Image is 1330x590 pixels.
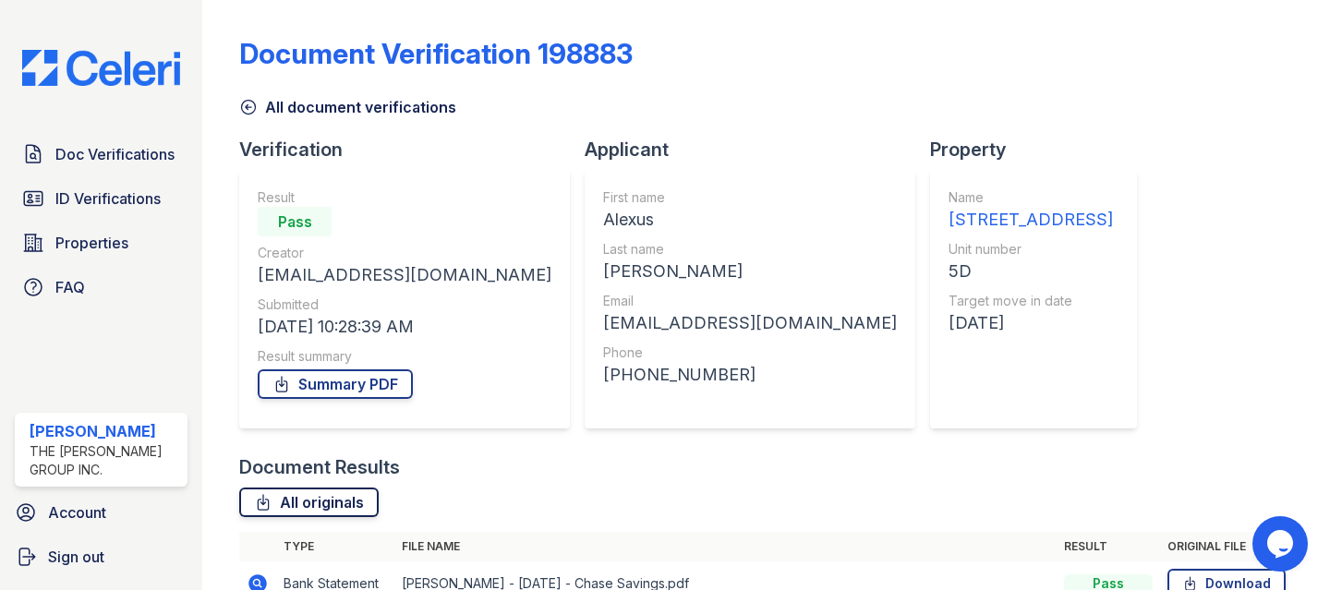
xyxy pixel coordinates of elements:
div: Document Verification 198883 [239,37,633,70]
a: All originals [239,488,379,517]
div: Property [930,137,1152,163]
th: Type [276,532,394,561]
span: FAQ [55,276,85,298]
div: First name [603,188,897,207]
div: [STREET_ADDRESS] [949,207,1113,233]
th: File name [394,532,1057,561]
div: Verification [239,137,585,163]
div: [DATE] [949,310,1113,336]
iframe: chat widget [1252,516,1312,572]
div: Alexus [603,207,897,233]
div: [PERSON_NAME] [30,420,180,442]
a: Name [STREET_ADDRESS] [949,188,1113,233]
div: Name [949,188,1113,207]
a: All document verifications [239,96,456,118]
div: 5D [949,259,1113,284]
span: Sign out [48,546,104,568]
div: Phone [603,343,897,362]
div: Submitted [258,295,551,314]
div: [DATE] 10:28:39 AM [258,314,551,340]
div: Email [603,292,897,310]
div: Creator [258,244,551,262]
span: ID Verifications [55,187,161,210]
th: Original file [1160,532,1293,561]
div: Document Results [239,454,400,480]
div: Target move in date [949,292,1113,310]
div: [PERSON_NAME] [603,259,897,284]
a: Properties [15,224,187,261]
div: [EMAIL_ADDRESS][DOMAIN_NAME] [258,262,551,288]
div: The [PERSON_NAME] Group Inc. [30,442,180,479]
a: Sign out [7,538,195,575]
span: Doc Verifications [55,143,175,165]
div: [PHONE_NUMBER] [603,362,897,388]
div: Last name [603,240,897,259]
span: Account [48,501,106,524]
a: Doc Verifications [15,136,187,173]
th: Result [1057,532,1160,561]
a: FAQ [15,269,187,306]
div: Unit number [949,240,1113,259]
a: Summary PDF [258,369,413,399]
a: ID Verifications [15,180,187,217]
img: CE_Logo_Blue-a8612792a0a2168367f1c8372b55b34899dd931a85d93a1a3d3e32e68fde9ad4.png [7,50,195,85]
div: [EMAIL_ADDRESS][DOMAIN_NAME] [603,310,897,336]
div: Result [258,188,551,207]
a: Account [7,494,195,531]
span: Properties [55,232,128,254]
div: Applicant [585,137,930,163]
div: Result summary [258,347,551,366]
div: Pass [258,207,332,236]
